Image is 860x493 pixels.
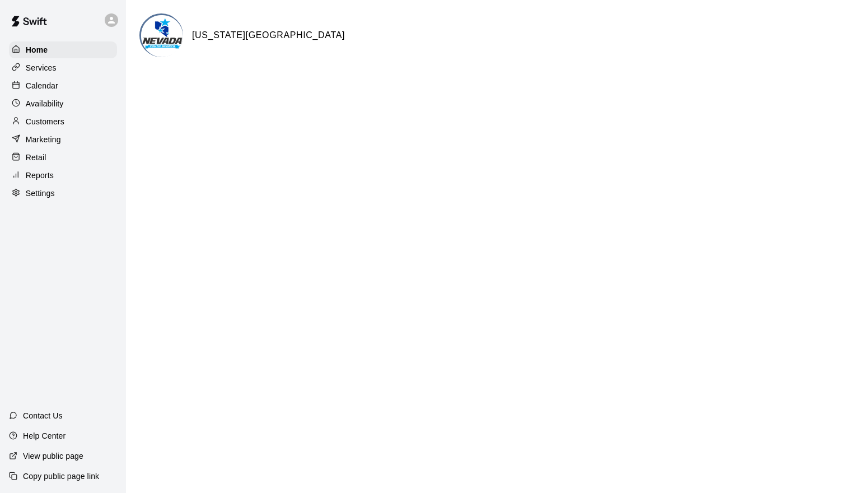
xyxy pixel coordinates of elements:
[9,77,117,94] a: Calendar
[23,430,66,441] p: Help Center
[26,98,64,109] p: Availability
[9,185,117,202] a: Settings
[192,28,345,43] h6: [US_STATE][GEOGRAPHIC_DATA]
[26,62,57,73] p: Services
[9,95,117,112] a: Availability
[141,15,183,57] img: Nevada Youth Sports Center logo
[26,134,61,145] p: Marketing
[26,152,46,163] p: Retail
[23,471,99,482] p: Copy public page link
[9,59,117,76] a: Services
[26,44,48,55] p: Home
[26,170,54,181] p: Reports
[9,113,117,130] a: Customers
[23,450,83,462] p: View public page
[9,149,117,166] a: Retail
[23,410,63,421] p: Contact Us
[26,116,64,127] p: Customers
[9,167,117,184] a: Reports
[9,131,117,148] a: Marketing
[26,188,55,199] p: Settings
[26,80,58,91] p: Calendar
[9,41,117,58] a: Home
